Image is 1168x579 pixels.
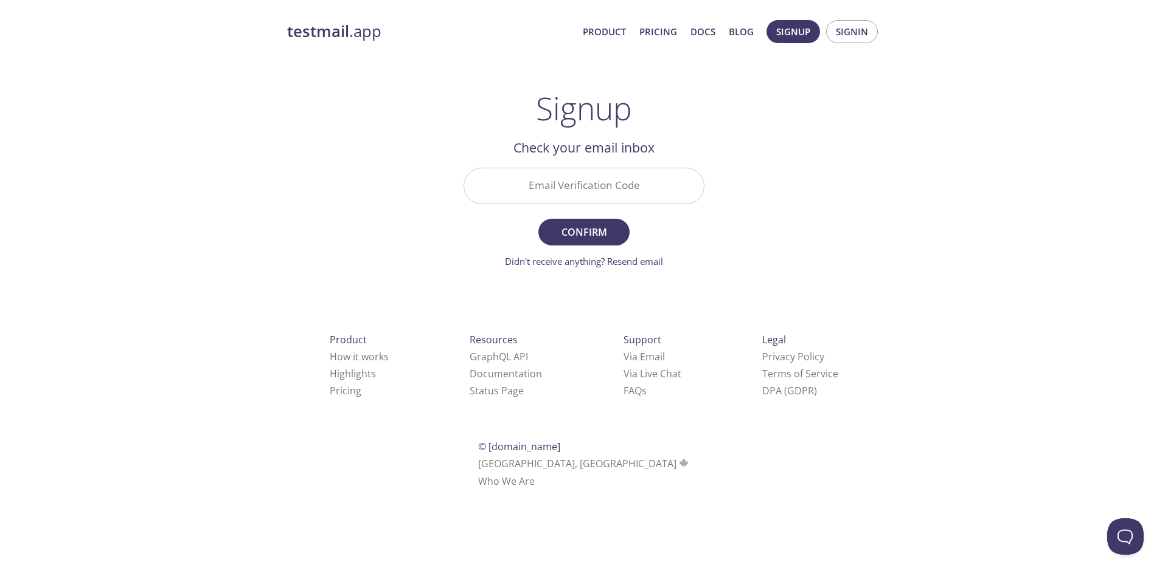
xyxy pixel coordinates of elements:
a: Didn't receive anything? Resend email [505,255,663,267]
button: Signin [826,20,878,43]
button: Confirm [538,219,630,245]
a: testmail.app [287,21,573,42]
a: Docs [690,24,715,39]
span: [GEOGRAPHIC_DATA], [GEOGRAPHIC_DATA] [478,457,690,470]
a: Blog [729,24,754,39]
span: s [642,384,647,397]
span: Product [330,333,367,346]
a: Status Page [470,384,524,397]
a: How it works [330,350,389,363]
span: Signup [776,24,810,39]
button: Signup [766,20,820,43]
a: Documentation [470,367,542,380]
a: Terms of Service [762,367,838,380]
a: Pricing [330,384,361,397]
a: Product [583,24,626,39]
span: Confirm [552,224,616,241]
a: Via Email [624,350,665,363]
a: DPA (GDPR) [762,384,817,397]
span: Legal [762,333,786,346]
span: Resources [470,333,518,346]
h2: Check your email inbox [464,137,704,158]
a: Highlights [330,367,376,380]
a: Who We Are [478,475,535,488]
span: Support [624,333,661,346]
a: Pricing [639,24,677,39]
a: Via Live Chat [624,367,681,380]
span: © [DOMAIN_NAME] [478,440,560,453]
span: Signin [836,24,868,39]
a: Privacy Policy [762,350,824,363]
a: GraphQL API [470,350,528,363]
h1: Signup [536,90,632,126]
iframe: Help Scout Beacon - Open [1107,518,1144,555]
strong: testmail [287,21,349,42]
a: FAQ [624,384,647,397]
